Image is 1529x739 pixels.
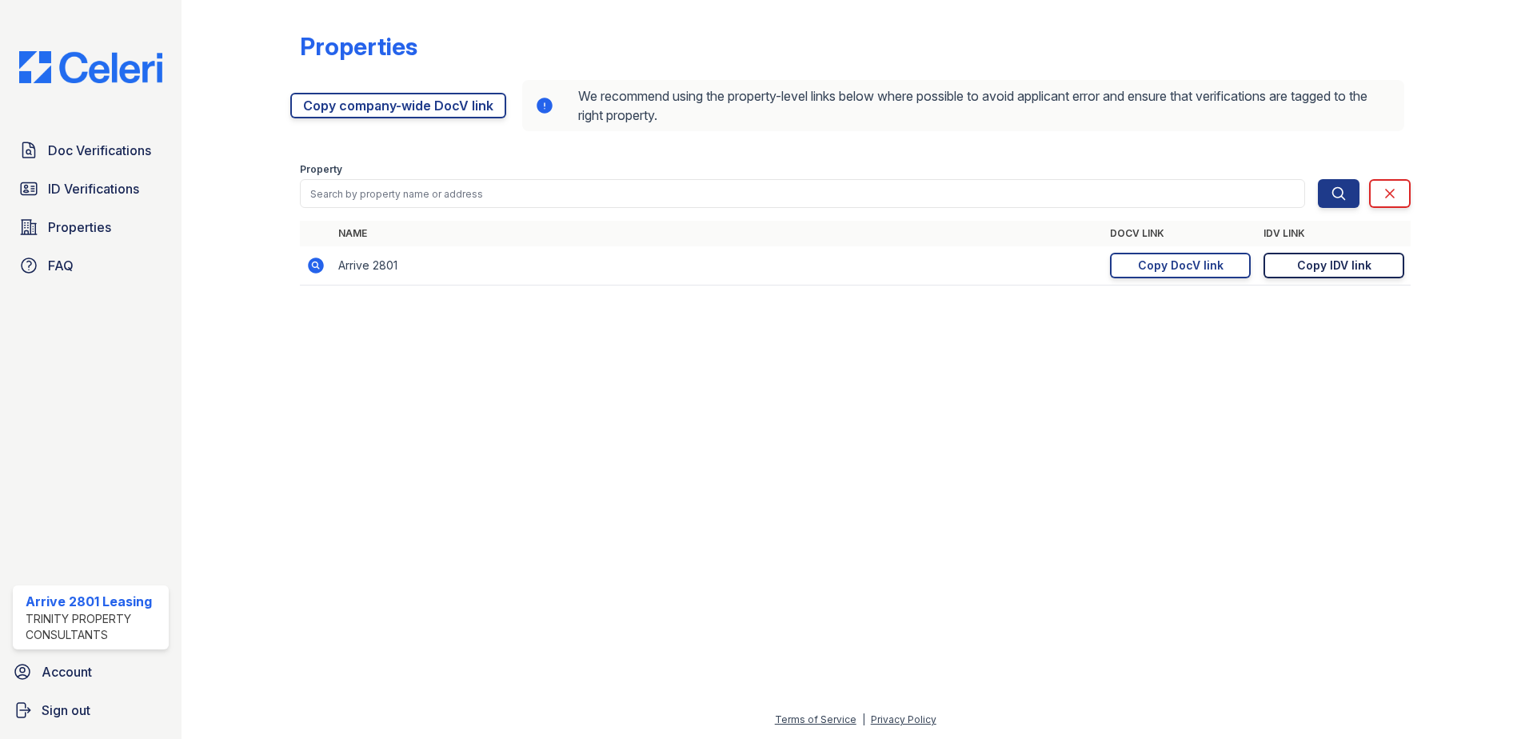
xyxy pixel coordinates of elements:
th: IDV Link [1257,221,1411,246]
div: | [862,713,865,725]
a: Sign out [6,694,175,726]
div: Arrive 2801 Leasing [26,592,162,611]
a: Copy DocV link [1110,253,1251,278]
input: Search by property name or address [300,179,1305,208]
a: Privacy Policy [871,713,936,725]
a: Doc Verifications [13,134,169,166]
div: Trinity Property Consultants [26,611,162,643]
label: Property [300,163,342,176]
span: Doc Verifications [48,141,151,160]
td: Arrive 2801 [332,246,1104,286]
a: Account [6,656,175,688]
div: Properties [300,32,417,61]
a: Properties [13,211,169,243]
th: DocV Link [1104,221,1257,246]
div: Copy IDV link [1297,258,1371,274]
a: ID Verifications [13,173,169,205]
th: Name [332,221,1104,246]
span: Properties [48,218,111,237]
a: Copy IDV link [1264,253,1404,278]
span: ID Verifications [48,179,139,198]
span: Account [42,662,92,681]
a: Terms of Service [775,713,856,725]
div: Copy DocV link [1138,258,1224,274]
span: FAQ [48,256,74,275]
a: Copy company-wide DocV link [290,93,506,118]
a: FAQ [13,250,169,282]
img: CE_Logo_Blue-a8612792a0a2168367f1c8372b55b34899dd931a85d93a1a3d3e32e68fde9ad4.png [6,51,175,83]
div: We recommend using the property-level links below where possible to avoid applicant error and ens... [522,80,1404,131]
span: Sign out [42,701,90,720]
